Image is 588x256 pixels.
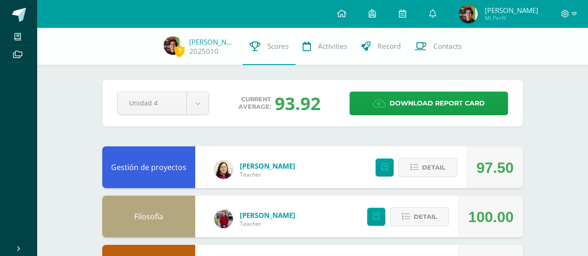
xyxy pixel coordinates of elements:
[238,96,271,111] span: Current average:
[240,161,295,171] a: [PERSON_NAME]
[102,146,195,188] div: Gestión de proyectos
[243,28,296,65] a: Scores
[354,28,408,65] a: Record
[267,41,289,51] span: Scores
[414,208,437,225] span: Detail
[240,171,295,178] span: Teacher
[214,160,233,179] img: c6b4b3f06f981deac34ce0a071b61492.png
[476,147,514,189] div: 97.50
[390,207,449,226] button: Detail
[118,92,209,115] a: Unidad 4
[485,6,538,15] span: [PERSON_NAME]
[189,37,236,46] a: [PERSON_NAME]
[240,220,295,228] span: Teacher
[459,5,478,23] img: b1b5c3d4f8297bb08657cb46f4e7b43e.png
[296,28,354,65] a: Activities
[275,91,321,115] div: 93.92
[174,45,185,57] span: 7
[164,36,182,55] img: b1b5c3d4f8297bb08657cb46f4e7b43e.png
[240,210,295,220] a: [PERSON_NAME]
[318,41,347,51] span: Activities
[433,41,462,51] span: Contacts
[129,92,175,114] span: Unidad 4
[189,46,218,56] a: 2025010
[422,159,445,176] span: Detail
[485,14,538,22] span: Mi Perfil
[398,158,457,177] button: Detail
[408,28,469,65] a: Contacts
[350,92,508,115] a: Download report card
[102,196,195,237] div: Filosofía
[214,210,233,228] img: e1f0730b59be0d440f55fb027c9eff26.png
[468,196,514,238] div: 100.00
[377,41,401,51] span: Record
[390,92,485,115] span: Download report card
